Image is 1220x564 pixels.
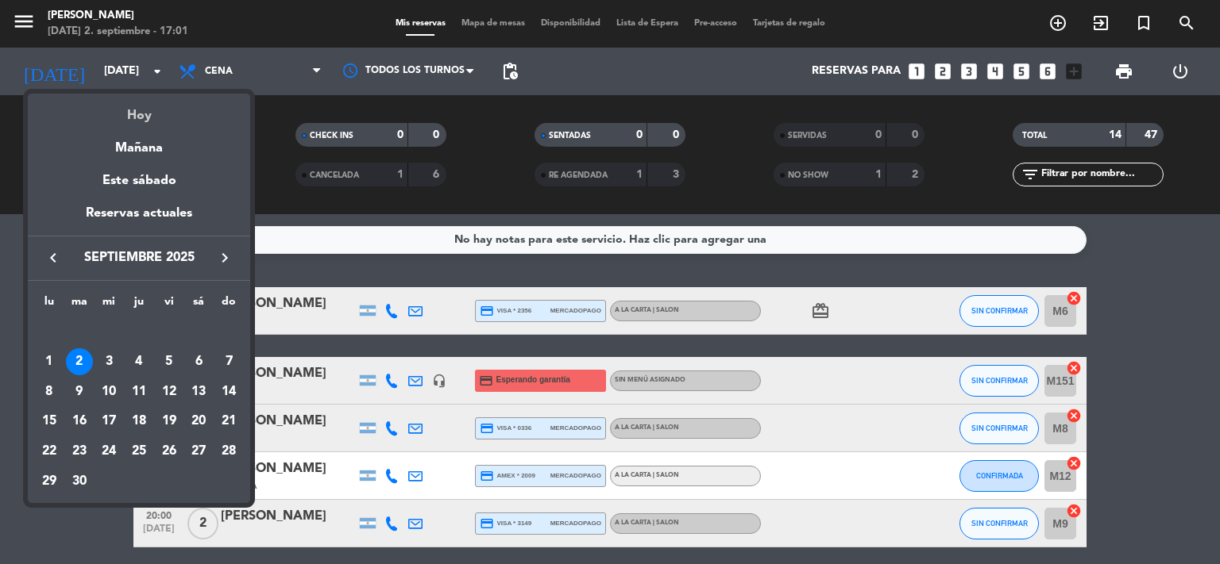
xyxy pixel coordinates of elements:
[39,247,68,268] button: keyboard_arrow_left
[185,438,212,465] div: 27
[28,94,250,126] div: Hoy
[125,408,152,435] div: 18
[215,438,242,465] div: 28
[95,408,122,435] div: 17
[34,406,64,436] td: 15 de septiembre de 2025
[34,436,64,466] td: 22 de septiembre de 2025
[185,348,212,375] div: 6
[94,347,124,377] td: 3 de septiembre de 2025
[215,248,234,267] i: keyboard_arrow_right
[94,377,124,407] td: 10 de septiembre de 2025
[28,159,250,203] div: Este sábado
[44,248,63,267] i: keyboard_arrow_left
[66,408,93,435] div: 16
[28,203,250,236] div: Reservas actuales
[154,347,184,377] td: 5 de septiembre de 2025
[214,347,244,377] td: 7 de septiembre de 2025
[34,347,64,377] td: 1 de septiembre de 2025
[95,378,122,405] div: 10
[36,348,63,375] div: 1
[214,377,244,407] td: 14 de septiembre de 2025
[124,347,154,377] td: 4 de septiembre de 2025
[64,406,95,436] td: 16 de septiembre de 2025
[154,406,184,436] td: 19 de septiembre de 2025
[185,408,212,435] div: 20
[184,406,214,436] td: 20 de septiembre de 2025
[154,293,184,317] th: viernes
[66,348,93,375] div: 2
[94,406,124,436] td: 17 de septiembre de 2025
[64,293,95,317] th: martes
[64,466,95,497] td: 30 de septiembre de 2025
[66,468,93,495] div: 30
[95,348,122,375] div: 3
[154,377,184,407] td: 12 de septiembre de 2025
[66,438,93,465] div: 23
[125,378,152,405] div: 11
[64,377,95,407] td: 9 de septiembre de 2025
[154,436,184,466] td: 26 de septiembre de 2025
[36,438,63,465] div: 22
[124,436,154,466] td: 25 de septiembre de 2025
[215,408,242,435] div: 21
[34,293,64,317] th: lunes
[34,466,64,497] td: 29 de septiembre de 2025
[210,247,239,268] button: keyboard_arrow_right
[215,378,242,405] div: 14
[36,468,63,495] div: 29
[94,436,124,466] td: 24 de septiembre de 2025
[214,293,244,317] th: domingo
[215,348,242,375] div: 7
[156,378,183,405] div: 12
[214,436,244,466] td: 28 de septiembre de 2025
[125,348,152,375] div: 4
[156,348,183,375] div: 5
[185,378,212,405] div: 13
[34,317,244,347] td: SEP.
[184,377,214,407] td: 13 de septiembre de 2025
[156,408,183,435] div: 19
[124,377,154,407] td: 11 de septiembre de 2025
[184,436,214,466] td: 27 de septiembre de 2025
[36,378,63,405] div: 8
[125,438,152,465] div: 25
[68,247,210,268] span: septiembre 2025
[95,438,122,465] div: 24
[184,347,214,377] td: 6 de septiembre de 2025
[34,377,64,407] td: 8 de septiembre de 2025
[184,293,214,317] th: sábado
[64,347,95,377] td: 2 de septiembre de 2025
[36,408,63,435] div: 15
[64,436,95,466] td: 23 de septiembre de 2025
[124,406,154,436] td: 18 de septiembre de 2025
[124,293,154,317] th: jueves
[94,293,124,317] th: miércoles
[28,126,250,159] div: Mañana
[214,406,244,436] td: 21 de septiembre de 2025
[156,438,183,465] div: 26
[66,378,93,405] div: 9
